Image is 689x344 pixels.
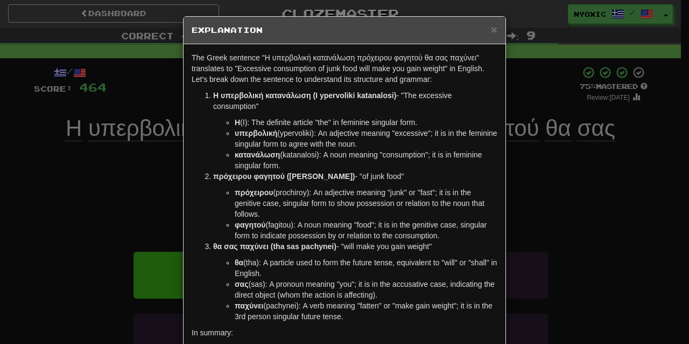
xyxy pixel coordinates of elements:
[235,187,497,219] li: (prochiroy): An adjective meaning "junk" or "fast"; it is in the genitive case, singular form to ...
[235,221,266,229] strong: φαγητού
[491,23,497,36] span: ×
[213,171,497,182] p: - "of junk food"
[235,117,497,128] li: (I): The definite article "the" in feminine singular form.
[235,129,277,137] strong: υπερβολική
[235,280,248,288] strong: σας
[213,241,497,252] p: - "will make you gain weight"
[213,90,497,112] p: - "The excessive consumption"
[235,150,280,159] strong: κατανάλωση
[235,258,243,267] strong: θα
[192,52,497,85] p: The Greek sentence "Η υπερβολική κατανάλωση πρόχειρου φαγητού θα σας παχύνει" translates to "Exce...
[213,91,396,100] strong: Η υπερβολική κατανάλωση (I ypervoliki katanalosi)
[235,149,497,171] li: (katanalosi): A noun meaning "consumption"; it is in feminine singular form.
[235,300,497,322] li: (pachynei): A verb meaning "fatten" or "make gain weight"; it is in the 3rd person singular futur...
[235,279,497,300] li: (sas): A pronoun meaning "you"; it is in the accusative case, indicating the direct object (whom ...
[235,301,263,310] strong: παχύνει
[213,242,336,251] strong: θα σας παχύνει (tha sas pachynei)
[235,219,497,241] li: (fagitou): A noun meaning "food"; it is in the genitive case, singular form to indicate possessio...
[235,188,273,197] strong: πρόχειρου
[235,128,497,149] li: (ypervoliki): An adjective meaning "excessive"; it is in the feminine singular form to agree with...
[235,257,497,279] li: (tha): A particle used to form the future tense, equivalent to "will" or "shall" in English.
[192,25,497,36] h5: Explanation
[491,24,497,35] button: Close
[213,172,355,181] strong: πρόχειρου φαγητού ([PERSON_NAME])
[192,327,497,338] p: In summary:
[235,118,240,127] strong: Η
